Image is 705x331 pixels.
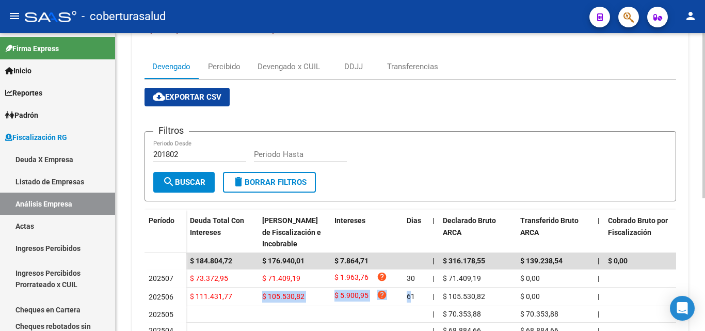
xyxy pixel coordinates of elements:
datatable-header-cell: Declarado Bruto ARCA [439,210,516,255]
span: Deuda Total Con Intereses [190,216,244,237]
span: | [598,274,599,282]
span: Declarado Bruto ARCA [443,216,496,237]
span: 202505 [149,310,173,319]
span: $ 73.372,95 [190,274,228,282]
span: $ 105.530,82 [262,292,305,301]
datatable-header-cell: Transferido Bruto ARCA [516,210,594,255]
span: $ 0,00 [608,257,628,265]
span: $ 7.864,71 [334,257,368,265]
span: $ 105.530,82 [443,292,485,301]
div: Devengado x CUIL [258,61,320,72]
mat-icon: search [163,176,175,188]
mat-icon: cloud_download [153,90,165,103]
span: $ 5.900,95 [334,290,368,304]
span: 202506 [149,293,173,301]
span: Período [149,216,174,225]
div: Devengado [152,61,190,72]
span: $ 71.409,19 [443,274,481,282]
div: Open Intercom Messenger [670,296,695,321]
datatable-header-cell: Deuda Bruta Neto de Fiscalización e Incobrable [258,210,330,255]
span: Inicio [5,65,31,76]
span: $ 0,00 [520,274,540,282]
span: | [432,292,434,301]
div: DDJJ [344,61,363,72]
datatable-header-cell: Cobrado Bruto por Fiscalización [604,210,681,255]
span: Exportar CSV [153,92,221,102]
span: Cobrado Bruto por Fiscalización [608,216,668,237]
datatable-header-cell: Período [145,210,186,253]
datatable-header-cell: | [594,210,604,255]
span: [PERSON_NAME] de Fiscalización e Incobrable [262,216,321,248]
h3: Filtros [153,123,189,138]
span: $ 70.353,88 [520,310,558,318]
span: | [598,292,599,301]
span: $ 70.353,88 [443,310,481,318]
span: Reportes [5,87,42,99]
span: | [598,310,599,318]
datatable-header-cell: Intereses [330,210,403,255]
div: Percibido [208,61,241,72]
span: Fiscalización RG [5,132,67,143]
mat-icon: delete [232,176,245,188]
span: Intereses [334,216,365,225]
span: $ 0,00 [520,292,540,301]
span: - coberturasalud [82,5,166,28]
span: | [598,257,600,265]
mat-icon: person [684,10,697,22]
span: Borrar Filtros [232,178,307,187]
span: Firma Express [5,43,59,54]
span: $ 316.178,55 [443,257,485,265]
div: Transferencias [387,61,438,72]
span: Buscar [163,178,205,187]
datatable-header-cell: Deuda Total Con Intereses [186,210,258,255]
span: | [432,274,434,282]
span: | [432,216,435,225]
span: Dias [407,216,421,225]
span: 61 [407,292,415,301]
span: | [432,257,435,265]
span: $ 184.804,72 [190,257,232,265]
span: $ 1.963,76 [334,272,368,286]
datatable-header-cell: Dias [403,210,428,255]
span: Transferido Bruto ARCA [520,216,579,237]
span: $ 111.431,77 [190,292,232,301]
span: | [598,216,600,225]
span: Padrón [5,109,38,121]
span: 202507 [149,274,173,282]
span: 30 [407,274,415,282]
span: $ 71.409,19 [262,274,300,282]
mat-icon: menu [8,10,21,22]
button: Exportar CSV [145,88,230,106]
span: | [432,310,434,318]
i: help [377,272,387,282]
datatable-header-cell: | [428,210,439,255]
span: $ 139.238,54 [520,257,563,265]
button: Borrar Filtros [223,172,316,193]
span: $ 176.940,01 [262,257,305,265]
i: help [377,290,387,300]
button: Buscar [153,172,215,193]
